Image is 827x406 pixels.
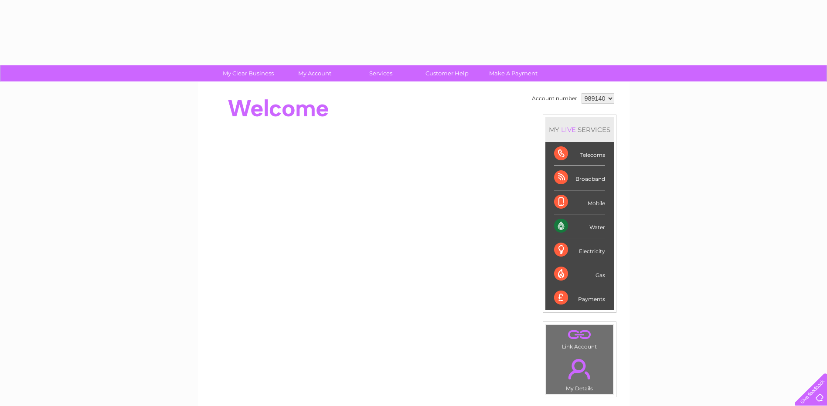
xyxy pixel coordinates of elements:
[546,325,613,352] td: Link Account
[545,117,614,142] div: MY SERVICES
[554,262,605,286] div: Gas
[548,327,611,342] a: .
[279,65,351,81] a: My Account
[411,65,483,81] a: Customer Help
[554,142,605,166] div: Telecoms
[554,166,605,190] div: Broadband
[477,65,549,81] a: Make A Payment
[554,286,605,310] div: Payments
[554,238,605,262] div: Electricity
[345,65,417,81] a: Services
[548,354,611,384] a: .
[554,190,605,214] div: Mobile
[530,91,579,106] td: Account number
[546,352,613,394] td: My Details
[554,214,605,238] div: Water
[559,125,578,134] div: LIVE
[212,65,284,81] a: My Clear Business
